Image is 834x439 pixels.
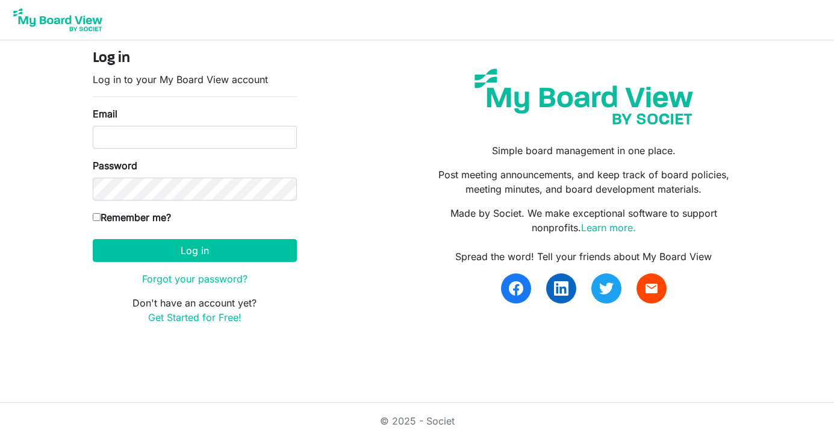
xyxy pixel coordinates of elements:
button: Log in [93,239,297,262]
a: email [636,273,667,304]
input: Remember me? [93,213,101,221]
label: Remember me? [93,210,171,225]
p: Log in to your My Board View account [93,72,297,87]
label: Email [93,107,117,121]
p: Post meeting announcements, and keep track of board policies, meeting minutes, and board developm... [426,167,741,196]
h4: Log in [93,50,297,67]
div: Spread the word! Tell your friends about My Board View [426,249,741,264]
a: Forgot your password? [142,273,247,285]
a: Learn more. [581,222,636,234]
p: Simple board management in one place. [426,143,741,158]
img: My Board View Logo [10,5,106,35]
img: twitter.svg [599,281,614,296]
a: © 2025 - Societ [380,415,455,427]
img: facebook.svg [509,281,523,296]
a: Get Started for Free! [148,311,241,323]
span: email [644,281,659,296]
p: Don't have an account yet? [93,296,297,325]
img: my-board-view-societ.svg [465,60,702,134]
img: linkedin.svg [554,281,568,296]
label: Password [93,158,137,173]
p: Made by Societ. We make exceptional software to support nonprofits. [426,206,741,235]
